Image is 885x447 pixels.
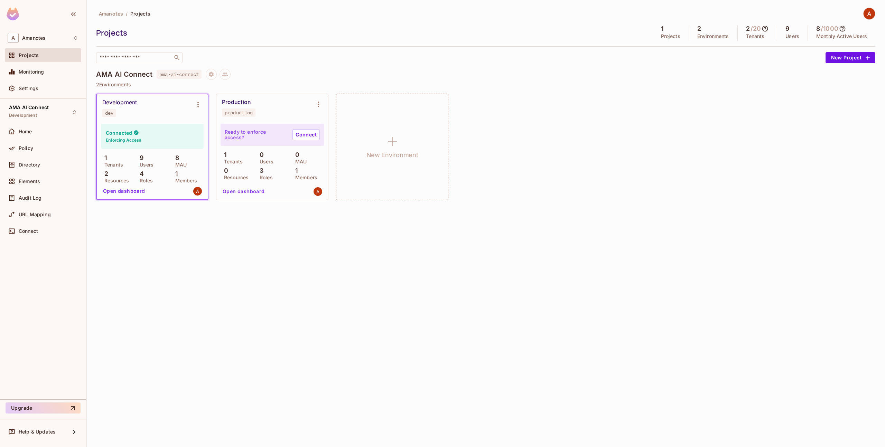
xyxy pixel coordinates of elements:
span: Elements [19,179,40,184]
span: Projects [130,10,150,17]
h5: 2 [746,25,750,32]
h5: 9 [785,25,789,32]
span: Audit Log [19,195,41,201]
li: / [126,10,128,17]
span: Home [19,129,32,134]
span: Directory [19,162,40,168]
div: production [225,110,253,115]
p: 3 [256,167,263,174]
h6: Enforcing Access [106,137,141,143]
span: Project settings [206,72,217,79]
button: Environment settings [191,98,205,112]
p: Roles [136,178,153,183]
p: Environments [697,34,729,39]
h5: 2 [697,25,701,32]
button: New Project [826,52,875,63]
span: Amanotes [99,10,123,17]
button: Open dashboard [220,186,268,197]
h1: New Environment [366,150,418,160]
p: Members [172,178,197,183]
p: Users [136,162,153,168]
p: Projects [661,34,680,39]
div: dev [105,110,113,116]
p: 1 [221,151,226,158]
div: Development [102,99,137,106]
p: Ready to enforce access? [225,129,287,140]
a: Connect [292,129,320,140]
span: Policy [19,145,33,151]
span: Settings [19,86,38,91]
span: ama-ai-connect [157,70,202,79]
p: 2 Environments [96,82,875,87]
img: SReyMgAAAABJRU5ErkJggg== [7,8,19,20]
p: 8 [172,154,179,161]
p: Users [785,34,799,39]
p: Tenants [746,34,765,39]
p: Resources [101,178,129,183]
div: Production [222,99,251,106]
span: Connect [19,228,38,234]
h5: / 1000 [821,25,838,32]
span: A [8,33,19,43]
h5: 1 [661,25,663,32]
p: 1 [172,170,178,177]
p: Roles [256,175,273,180]
p: Users [256,159,273,164]
span: AMA AI Connect [9,105,49,110]
span: Help & Updates [19,429,56,435]
button: Environment settings [311,97,325,111]
h5: / 20 [751,25,761,32]
img: AMA Tech [864,8,875,19]
h4: Connected [106,130,132,136]
p: Members [292,175,317,180]
p: 1 [101,154,107,161]
p: Tenants [101,162,123,168]
p: 0 [221,167,228,174]
p: MAU [172,162,187,168]
p: 9 [136,154,143,161]
p: 4 [136,170,144,177]
p: 0 [292,151,299,158]
span: Workspace: Amanotes [22,35,46,41]
p: Resources [221,175,249,180]
span: Monitoring [19,69,44,75]
p: Monthly Active Users [816,34,867,39]
img: ama_tech@amanotes.com [193,187,202,196]
h4: AMA AI Connect [96,70,152,78]
p: 1 [292,167,298,174]
p: 0 [256,151,264,158]
h5: 8 [816,25,820,32]
button: Upgrade [6,402,81,413]
p: Tenants [221,159,243,164]
p: 2 [101,170,108,177]
p: MAU [292,159,307,164]
button: Open dashboard [100,186,148,197]
div: Projects [96,28,649,38]
span: Development [9,113,37,118]
span: URL Mapping [19,212,51,217]
img: ama_tech@amanotes.com [314,187,322,196]
span: Projects [19,53,39,58]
